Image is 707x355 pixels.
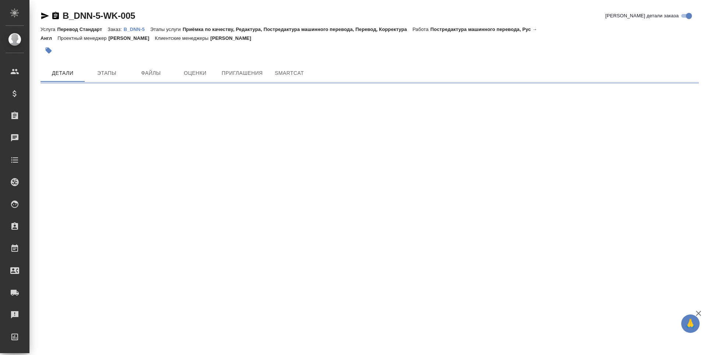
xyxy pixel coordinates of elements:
p: Клиентские менеджеры [155,35,211,41]
p: Услуга [41,27,57,32]
button: Скопировать ссылку [51,11,60,20]
span: SmartCat [272,69,307,78]
span: Файлы [133,69,169,78]
button: Добавить тэг [41,42,57,59]
span: [PERSON_NAME] детали заказа [605,12,679,20]
p: [PERSON_NAME] [210,35,257,41]
p: Проектный менеджер [57,35,108,41]
p: [PERSON_NAME] [109,35,155,41]
p: Приёмка по качеству, Редактура, Постредактура машинного перевода, Перевод, Корректура [183,27,412,32]
span: Детали [45,69,80,78]
button: 🙏 [681,314,700,333]
span: 🙏 [684,316,697,331]
span: Оценки [177,69,213,78]
span: Приглашения [222,69,263,78]
button: Скопировать ссылку для ЯМессенджера [41,11,49,20]
p: Заказ: [108,27,123,32]
p: B_DNN-5 [124,27,150,32]
p: Перевод Стандарт [57,27,108,32]
a: B_DNN-5-WK-005 [63,11,135,21]
p: Работа [412,27,430,32]
p: Этапы услуги [150,27,183,32]
span: Этапы [89,69,124,78]
a: B_DNN-5 [124,26,150,32]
